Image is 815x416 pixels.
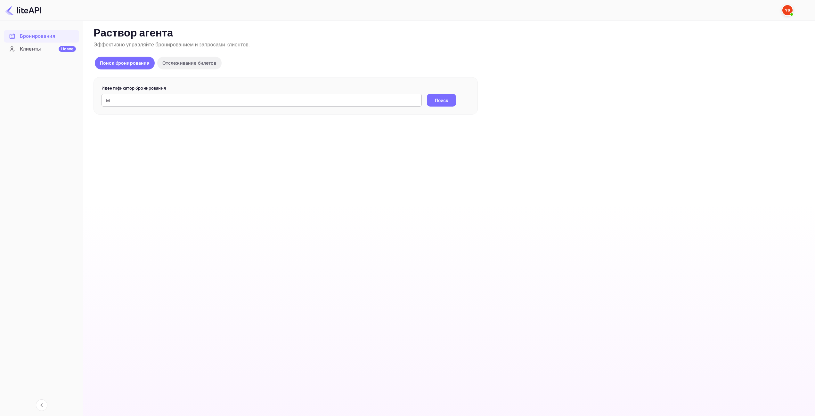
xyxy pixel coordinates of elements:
ya-tr-span: Эффективно управляйте бронированием и запросами клиентов. [94,42,250,48]
img: Служба Поддержки Яндекса [782,5,793,15]
input: Введите идентификатор бронирования (например, 63782194) [102,94,422,107]
div: Бронирования [4,30,79,43]
ya-tr-span: Поиск бронирования [100,60,150,66]
ya-tr-span: Поиск [435,97,448,104]
ya-tr-span: Клиенты [20,45,41,53]
ya-tr-span: Отслеживание билетов [162,60,216,66]
a: КлиентыНовое [4,43,79,55]
a: Бронирования [4,30,79,42]
ya-tr-span: Раствор агента [94,27,173,40]
button: Поиск [427,94,456,107]
ya-tr-span: Идентификатор бронирования [102,85,166,91]
ya-tr-span: Новое [61,46,73,51]
button: Свернуть навигацию [36,399,47,411]
img: Логотип LiteAPI [5,5,41,15]
ya-tr-span: Бронирования [20,33,55,40]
